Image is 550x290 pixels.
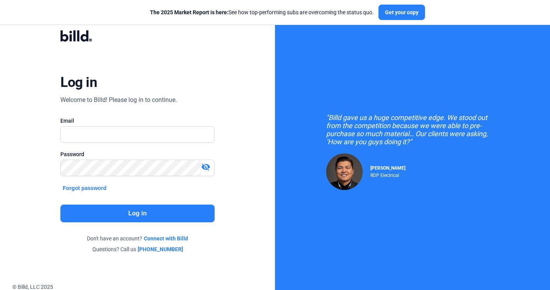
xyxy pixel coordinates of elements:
[370,171,405,178] div: RDP Electrical
[60,235,214,242] div: Don't have an account?
[60,117,214,125] div: Email
[60,150,214,158] div: Password
[150,8,374,16] div: See how top-performing subs are overcoming the status quo.
[60,245,214,253] div: Questions? Call us
[370,165,405,171] span: [PERSON_NAME]
[60,205,214,222] button: Log in
[138,245,183,253] a: [PHONE_NUMBER]
[60,74,97,91] div: Log in
[201,162,210,172] mat-icon: visibility_off
[60,95,177,105] div: Welcome to Billd! Please log in to continue.
[326,153,363,190] img: Raul Pacheco
[60,184,109,192] button: Forgot password
[150,9,228,15] span: The 2025 Market Report is here:
[378,5,425,20] button: Get your copy
[326,113,499,146] div: "Billd gave us a huge competitive edge. We stood out from the competition because we were able to...
[144,235,188,242] a: Connect with Billd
